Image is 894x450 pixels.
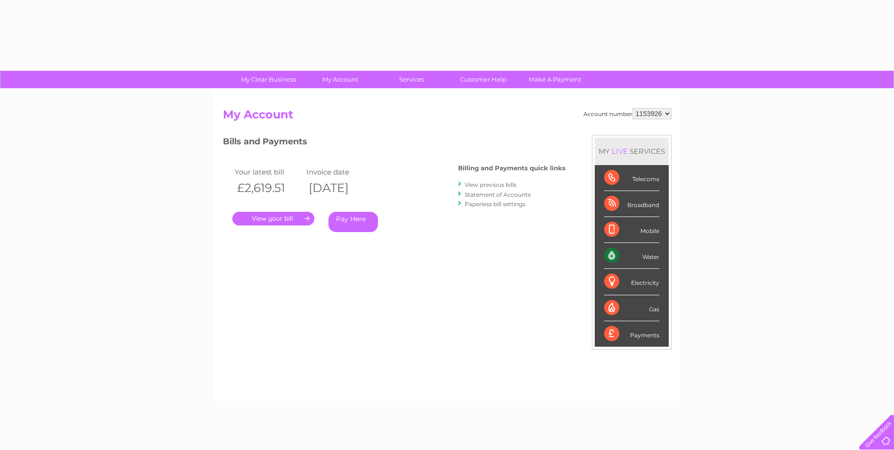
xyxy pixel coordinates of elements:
[304,166,376,178] td: Invoice date
[373,71,451,88] a: Services
[232,178,304,198] th: £2,619.51
[465,191,531,198] a: Statement of Accounts
[328,212,378,232] a: Pay Here
[230,71,307,88] a: My Clear Business
[223,108,672,126] h2: My Account
[604,165,659,191] div: Telecoms
[604,321,659,347] div: Payments
[223,135,566,151] h3: Bills and Payments
[458,165,566,172] h4: Billing and Payments quick links
[301,71,379,88] a: My Account
[444,71,522,88] a: Customer Help
[604,269,659,295] div: Electricity
[583,108,672,119] div: Account number
[610,147,630,156] div: LIVE
[232,166,304,178] td: Your latest bill
[604,243,659,269] div: Water
[604,295,659,321] div: Gas
[465,200,525,208] a: Paperless bill settings
[604,191,659,217] div: Broadband
[516,71,594,88] a: Make A Payment
[304,178,376,198] th: [DATE]
[465,181,517,188] a: View previous bills
[595,138,669,165] div: MY SERVICES
[232,212,314,225] a: .
[604,217,659,243] div: Mobile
